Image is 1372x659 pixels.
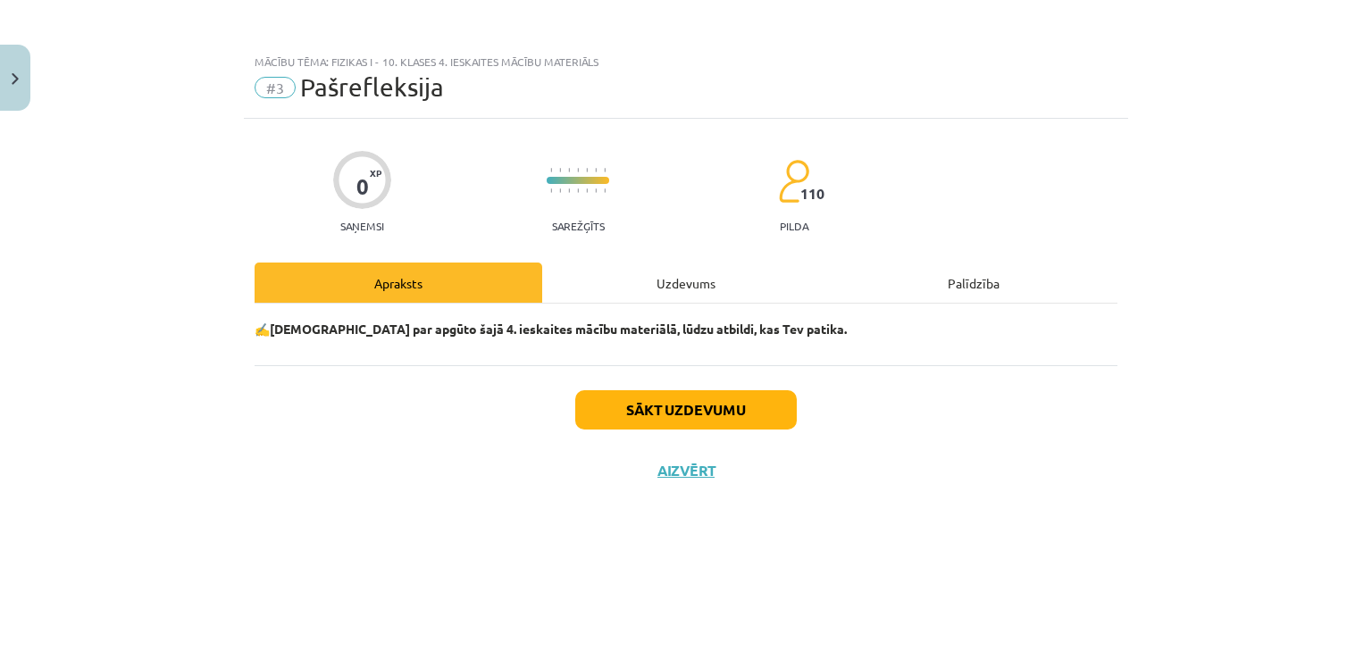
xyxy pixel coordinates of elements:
[800,186,824,202] span: 110
[550,188,552,193] img: icon-short-line-57e1e144782c952c97e751825c79c345078a6d821885a25fce030b3d8c18986b.svg
[586,168,588,172] img: icon-short-line-57e1e144782c952c97e751825c79c345078a6d821885a25fce030b3d8c18986b.svg
[652,462,720,480] button: Aizvērt
[568,168,570,172] img: icon-short-line-57e1e144782c952c97e751825c79c345078a6d821885a25fce030b3d8c18986b.svg
[595,188,597,193] img: icon-short-line-57e1e144782c952c97e751825c79c345078a6d821885a25fce030b3d8c18986b.svg
[255,320,1117,338] p: ✍️
[778,159,809,204] img: students-c634bb4e5e11cddfef0936a35e636f08e4e9abd3cc4e673bd6f9a4125e45ecb1.svg
[552,220,605,232] p: Sarežģīts
[370,168,381,178] span: XP
[300,72,444,102] span: Pašrefleksija
[559,168,561,172] img: icon-short-line-57e1e144782c952c97e751825c79c345078a6d821885a25fce030b3d8c18986b.svg
[333,220,391,232] p: Saņemsi
[559,188,561,193] img: icon-short-line-57e1e144782c952c97e751825c79c345078a6d821885a25fce030b3d8c18986b.svg
[586,188,588,193] img: icon-short-line-57e1e144782c952c97e751825c79c345078a6d821885a25fce030b3d8c18986b.svg
[12,73,19,85] img: icon-close-lesson-0947bae3869378f0d4975bcd49f059093ad1ed9edebbc8119c70593378902aed.svg
[255,263,542,303] div: Apraksts
[604,168,606,172] img: icon-short-line-57e1e144782c952c97e751825c79c345078a6d821885a25fce030b3d8c18986b.svg
[568,188,570,193] img: icon-short-line-57e1e144782c952c97e751825c79c345078a6d821885a25fce030b3d8c18986b.svg
[604,188,606,193] img: icon-short-line-57e1e144782c952c97e751825c79c345078a6d821885a25fce030b3d8c18986b.svg
[577,188,579,193] img: icon-short-line-57e1e144782c952c97e751825c79c345078a6d821885a25fce030b3d8c18986b.svg
[577,168,579,172] img: icon-short-line-57e1e144782c952c97e751825c79c345078a6d821885a25fce030b3d8c18986b.svg
[830,263,1117,303] div: Palīdzība
[575,390,797,430] button: Sākt uzdevumu
[542,263,830,303] div: Uzdevums
[550,168,552,172] img: icon-short-line-57e1e144782c952c97e751825c79c345078a6d821885a25fce030b3d8c18986b.svg
[255,55,1117,68] div: Mācību tēma: Fizikas i - 10. klases 4. ieskaites mācību materiāls
[255,77,296,98] span: #3
[356,174,369,199] div: 0
[595,168,597,172] img: icon-short-line-57e1e144782c952c97e751825c79c345078a6d821885a25fce030b3d8c18986b.svg
[270,321,847,337] b: [DEMOGRAPHIC_DATA] par apgūto šajā 4. ieskaites mācību materiālā, lūdzu atbildi, kas Tev patika.
[780,220,808,232] p: pilda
